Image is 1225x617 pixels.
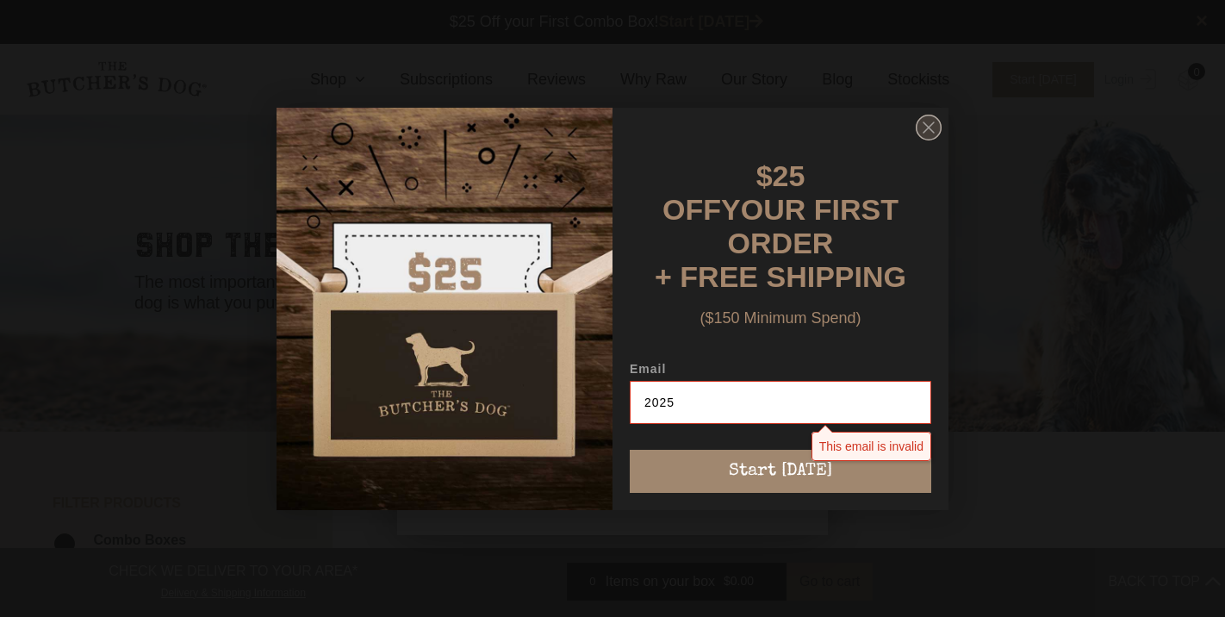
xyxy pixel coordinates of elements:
button: Close dialog [916,115,942,140]
span: ($150 Minimum Spend) [700,309,861,327]
label: Email [630,362,931,381]
span: YOUR FIRST ORDER + FREE SHIPPING [655,193,906,293]
button: Start [DATE] [630,450,931,493]
img: d0d537dc-5429-4832-8318-9955428ea0a1.jpeg [277,108,612,510]
span: $25 OFF [662,159,805,226]
input: Enter your email address [630,381,931,424]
